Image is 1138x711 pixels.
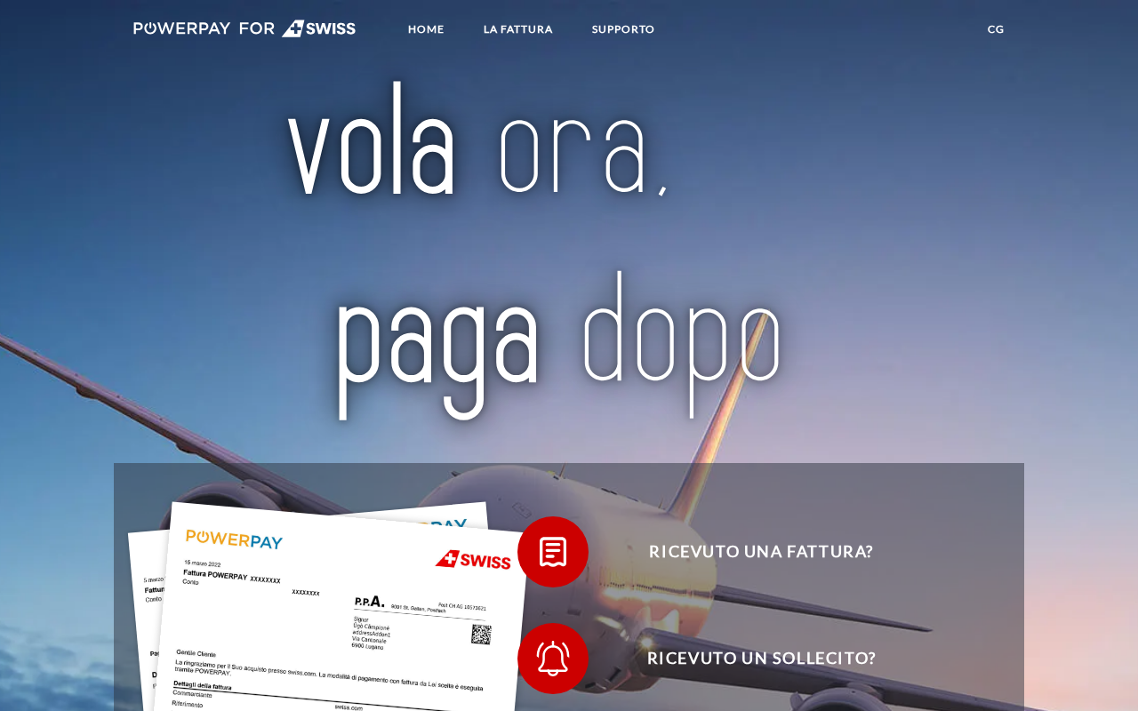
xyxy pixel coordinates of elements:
[517,516,980,587] button: Ricevuto una fattura?
[577,13,670,45] a: SUPPORTO
[133,20,357,37] img: logo-swiss-white.svg
[531,530,575,574] img: qb_bill.svg
[393,13,460,45] a: Home
[172,71,966,426] img: title-swiss_it.svg
[973,13,1020,45] a: CG
[469,13,568,45] a: LA FATTURA
[531,636,575,681] img: qb_bell.svg
[544,623,980,694] span: Ricevuto un sollecito?
[544,516,980,587] span: Ricevuto una fattura?
[517,623,980,694] button: Ricevuto un sollecito?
